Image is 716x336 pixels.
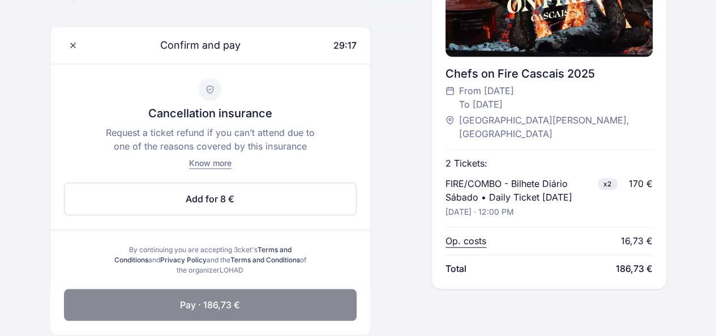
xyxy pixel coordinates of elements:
[459,113,641,141] span: [GEOGRAPHIC_DATA][PERSON_NAME], [GEOGRAPHIC_DATA]
[114,245,307,275] div: By continuing you are accepting 3cket's and and the of the organizer
[148,105,272,121] p: Cancellation insurance
[445,66,652,82] div: Chefs on Fire Cascais 2025
[445,177,593,204] p: FIRE/COMBO - Bilhete Diário Sábado • Daily Ticket [DATE]
[629,177,653,190] div: 170 €
[459,84,514,111] span: From [DATE] To [DATE]
[186,192,234,206] span: Add for 8 €
[333,40,357,51] span: 29:17
[230,256,300,264] a: Terms and Conditions
[160,256,207,264] a: Privacy Policy
[616,262,653,275] span: 186,73 €
[220,266,243,274] span: LOHAD
[64,289,357,321] button: Pay · 186,73 €
[445,262,466,275] span: Total
[180,298,240,312] span: Pay · 186,73 €
[445,234,486,248] p: Op. costs
[147,37,241,53] span: Confirm and pay
[445,156,487,170] p: 2 Tickets:
[189,158,231,168] span: Know more
[101,126,319,153] p: Request a ticket refund if you can’t attend due to one of the reasons covered by this insurance
[621,234,653,248] div: 16,73 €
[598,178,618,190] span: x2
[64,182,357,215] button: Add for 8 €
[445,206,514,218] p: [DATE] · 12:00 PM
